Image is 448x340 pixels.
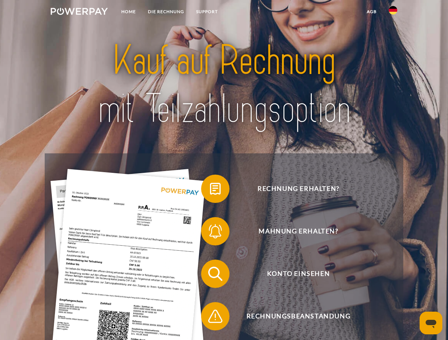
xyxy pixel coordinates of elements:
span: Rechnungsbeanstandung [211,302,385,330]
img: qb_search.svg [206,265,224,283]
img: qb_warning.svg [206,307,224,325]
span: Rechnung erhalten? [211,175,385,203]
span: Konto einsehen [211,260,385,288]
img: title-powerpay_de.svg [68,34,380,136]
button: Rechnungsbeanstandung [201,302,386,330]
iframe: Schaltfläche zum Öffnen des Messaging-Fensters [420,312,442,334]
button: Konto einsehen [201,260,386,288]
button: Rechnung erhalten? [201,175,386,203]
a: DIE RECHNUNG [142,5,190,18]
a: SUPPORT [190,5,224,18]
img: qb_bill.svg [206,180,224,198]
img: logo-powerpay-white.svg [51,8,108,15]
a: agb [361,5,383,18]
a: Home [115,5,142,18]
img: qb_bell.svg [206,222,224,240]
button: Mahnung erhalten? [201,217,386,245]
span: Mahnung erhalten? [211,217,385,245]
img: de [389,6,397,15]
